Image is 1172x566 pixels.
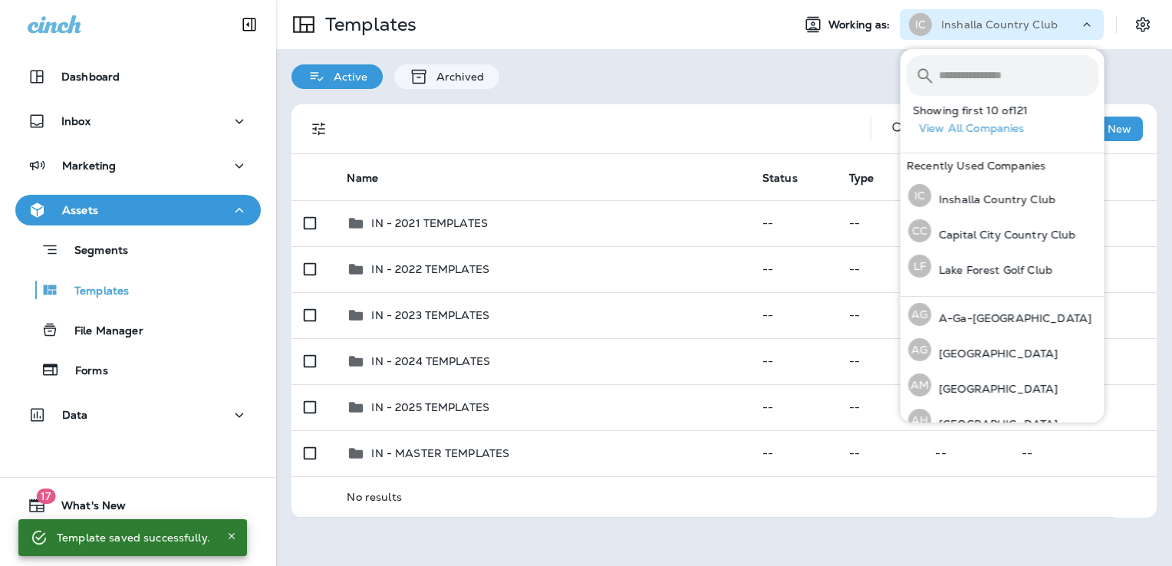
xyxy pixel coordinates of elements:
span: Type [849,172,874,185]
td: -- [923,430,1009,476]
p: Archived [429,71,484,83]
td: -- [837,338,923,384]
button: Filters [304,114,334,144]
td: No results [334,476,1113,517]
button: Forms [15,354,261,386]
div: IC [909,13,932,36]
button: AG[GEOGRAPHIC_DATA] [900,332,1105,367]
div: AM [908,373,931,397]
td: -- [837,200,923,246]
td: -- [750,246,837,292]
p: Dashboard [61,71,120,83]
p: [GEOGRAPHIC_DATA] [931,418,1058,430]
td: -- [1009,430,1157,476]
button: View All Companies [913,117,1105,140]
button: AH[GEOGRAPHIC_DATA] [900,403,1105,438]
div: IC [908,184,931,207]
p: IN - 2022 TEMPLATES [371,263,489,275]
td: -- [837,384,923,430]
button: LFLake Forest Golf Club [900,248,1105,284]
td: -- [750,338,837,384]
button: Search Templates [884,114,914,144]
span: Working as: [828,18,894,31]
button: Settings [1129,11,1157,38]
p: File Manager [59,324,143,339]
div: Template saved successfully. [57,524,210,551]
p: Inshalla Country Club [941,18,1058,31]
p: New [1108,123,1131,135]
button: AM[GEOGRAPHIC_DATA] [900,367,1105,403]
p: Data [62,409,88,421]
p: IN - 2023 TEMPLATES [371,309,489,321]
span: 17 [36,489,55,504]
p: Assets [62,204,98,216]
p: Forms [60,364,108,379]
div: AG [908,338,931,361]
td: -- [837,246,923,292]
p: Templates [59,285,129,299]
td: -- [837,292,923,338]
div: AH [908,409,931,432]
p: A-Ga-[GEOGRAPHIC_DATA] [931,312,1091,324]
button: File Manager [15,314,261,346]
td: -- [750,292,837,338]
span: Status [762,171,818,185]
span: Name [347,172,378,185]
p: IN - MASTER TEMPLATES [371,447,509,459]
button: 17What's New [15,490,261,521]
p: [GEOGRAPHIC_DATA] [931,347,1058,360]
p: Segments [59,244,128,259]
p: IN - 2024 TEMPLATES [371,355,490,367]
div: Recently Used Companies [900,153,1105,178]
p: Inbox [61,115,91,127]
td: -- [750,430,837,476]
button: ICInshalla Country Club [900,178,1105,213]
button: Segments [15,233,261,266]
p: Lake Forest Golf Club [931,264,1052,276]
span: What's New [46,499,126,518]
p: IN - 2021 TEMPLATES [371,217,488,229]
p: Capital City Country Club [931,229,1076,241]
span: Status [762,172,798,185]
button: Inbox [15,106,261,137]
p: Templates [319,13,416,36]
button: Data [15,400,261,430]
p: Inshalla Country Club [931,193,1055,206]
p: IN - 2025 TEMPLATES [371,401,489,413]
button: AGA-Ga-[GEOGRAPHIC_DATA] [900,297,1105,332]
div: LF [908,255,931,278]
button: Templates [15,274,261,306]
div: AG [908,303,931,326]
button: Collapse Sidebar [228,9,271,40]
button: Support [15,527,261,558]
p: [GEOGRAPHIC_DATA] [931,383,1058,395]
span: Name [347,171,398,185]
p: Active [326,71,367,83]
button: Assets [15,195,261,225]
button: Close [222,527,241,545]
button: Marketing [15,150,261,181]
p: Showing first 10 of 121 [913,104,1105,117]
p: Marketing [62,160,116,172]
div: CC [908,219,931,242]
button: Dashboard [15,61,261,92]
span: Type [849,171,894,185]
td: -- [837,430,923,476]
button: CCCapital City Country Club [900,213,1105,248]
td: -- [750,384,837,430]
td: -- [750,200,837,246]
